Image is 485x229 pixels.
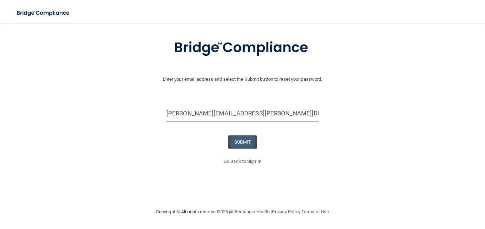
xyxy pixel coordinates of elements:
[166,105,319,121] input: Email
[301,209,329,214] a: Terms of Use
[361,178,476,207] iframe: Drift Widget Chat Controller
[112,200,373,223] div: Copyright © All rights reserved 2025 @ Rectangle Health | |
[272,209,300,214] a: Privacy Policy
[159,29,326,66] img: bridge_compliance_login_screen.278c3ca4.svg
[11,6,76,20] img: bridge_compliance_login_screen.278c3ca4.svg
[228,135,257,149] button: SUBMIT
[224,159,261,164] a: Go Back to Sign In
